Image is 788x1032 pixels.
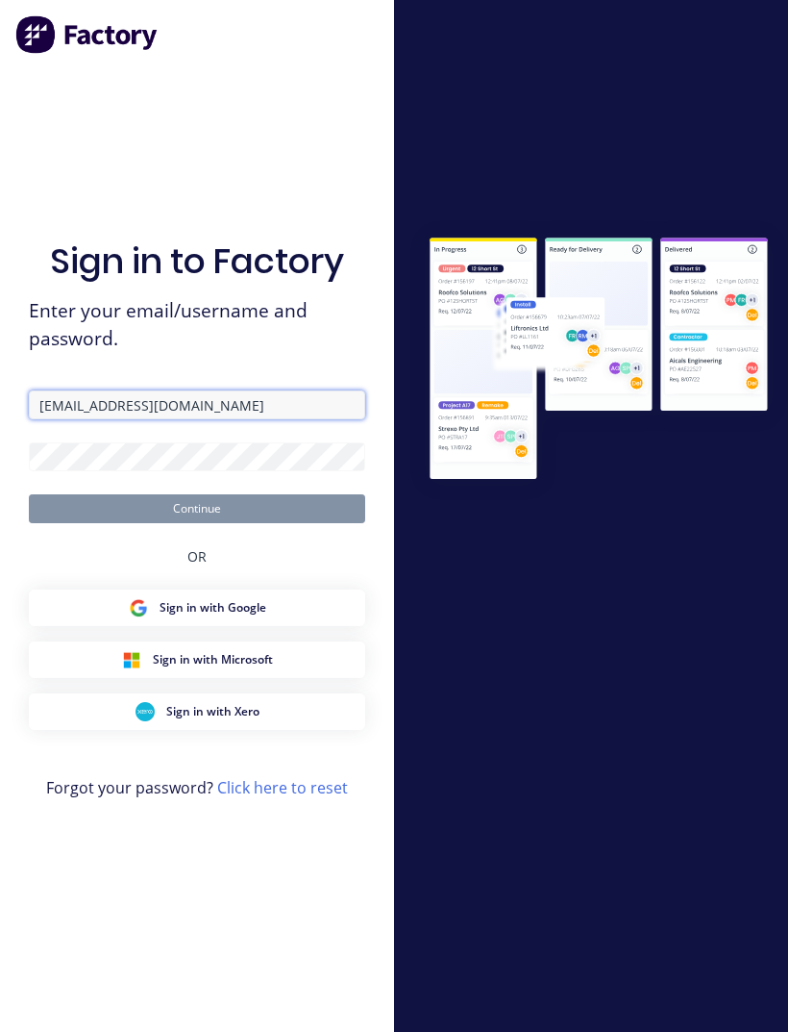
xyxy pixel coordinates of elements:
img: Sign in [409,219,788,502]
img: Xero Sign in [135,702,155,721]
a: Click here to reset [217,777,348,798]
button: Google Sign inSign in with Google [29,590,365,626]
button: Xero Sign inSign in with Xero [29,693,365,730]
span: Sign in with Microsoft [153,651,273,668]
div: OR [187,523,207,590]
input: Email/Username [29,390,365,419]
button: Microsoft Sign inSign in with Microsoft [29,642,365,678]
span: Forgot your password? [46,776,348,799]
img: Microsoft Sign in [122,650,141,669]
button: Continue [29,494,365,523]
img: Google Sign in [129,598,148,617]
img: Factory [15,15,160,54]
span: Enter your email/username and password. [29,297,365,353]
span: Sign in with Xero [166,703,259,720]
span: Sign in with Google [160,599,266,617]
h1: Sign in to Factory [50,240,344,282]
